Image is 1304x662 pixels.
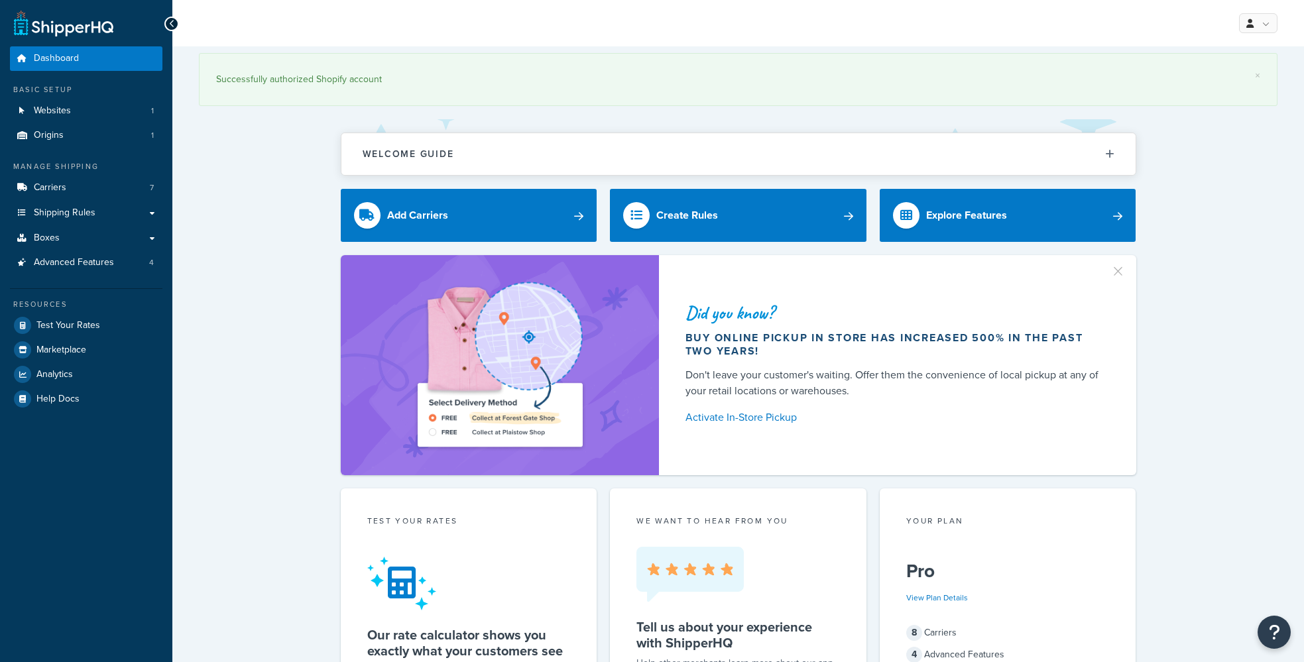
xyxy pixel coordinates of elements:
a: Carriers7 [10,176,162,200]
div: Buy online pickup in store has increased 500% in the past two years! [685,331,1104,358]
span: Advanced Features [34,257,114,268]
span: 7 [150,182,154,193]
a: Websites1 [10,99,162,123]
a: Test Your Rates [10,313,162,337]
span: Shipping Rules [34,207,95,219]
span: Carriers [34,182,66,193]
a: Advanced Features4 [10,250,162,275]
h5: Our rate calculator shows you exactly what your customers see [367,627,571,659]
a: View Plan Details [906,592,968,604]
img: ad-shirt-map-b0359fc47e01cab431d101c4b569394f6a03f54285957d908178d52f29eb9668.png [380,275,620,455]
span: Websites [34,105,71,117]
a: × [1255,70,1260,81]
span: 1 [151,105,154,117]
div: Create Rules [656,206,718,225]
div: Explore Features [926,206,1007,225]
div: Your Plan [906,515,1110,530]
a: Create Rules [610,189,866,242]
div: Test your rates [367,515,571,530]
h5: Pro [906,561,1110,582]
div: Resources [10,299,162,310]
span: Dashboard [34,53,79,64]
a: Add Carriers [341,189,597,242]
h2: Welcome Guide [363,149,454,159]
span: 4 [149,257,154,268]
div: Carriers [906,624,1110,642]
li: Carriers [10,176,162,200]
span: Analytics [36,369,73,380]
a: Origins1 [10,123,162,148]
h5: Tell us about your experience with ShipperHQ [636,619,840,651]
li: Advanced Features [10,250,162,275]
li: Origins [10,123,162,148]
div: Did you know? [685,303,1104,322]
button: Welcome Guide [341,133,1136,175]
a: Dashboard [10,46,162,71]
button: Open Resource Center [1258,616,1291,649]
span: 1 [151,130,154,141]
li: Websites [10,99,162,123]
a: Shipping Rules [10,201,162,225]
span: 8 [906,625,922,641]
span: Marketplace [36,345,86,356]
span: Help Docs [36,394,80,405]
a: Help Docs [10,387,162,411]
a: Analytics [10,362,162,386]
div: Add Carriers [387,206,448,225]
span: Origins [34,130,64,141]
span: Boxes [34,233,60,244]
span: Test Your Rates [36,320,100,331]
p: we want to hear from you [636,515,840,527]
div: Don't leave your customer's waiting. Offer them the convenience of local pickup at any of your re... [685,367,1104,399]
a: Explore Features [880,189,1136,242]
div: Basic Setup [10,84,162,95]
a: Marketplace [10,338,162,362]
div: Successfully authorized Shopify account [216,70,1260,89]
a: Boxes [10,226,162,250]
div: Manage Shipping [10,161,162,172]
a: Activate In-Store Pickup [685,408,1104,427]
